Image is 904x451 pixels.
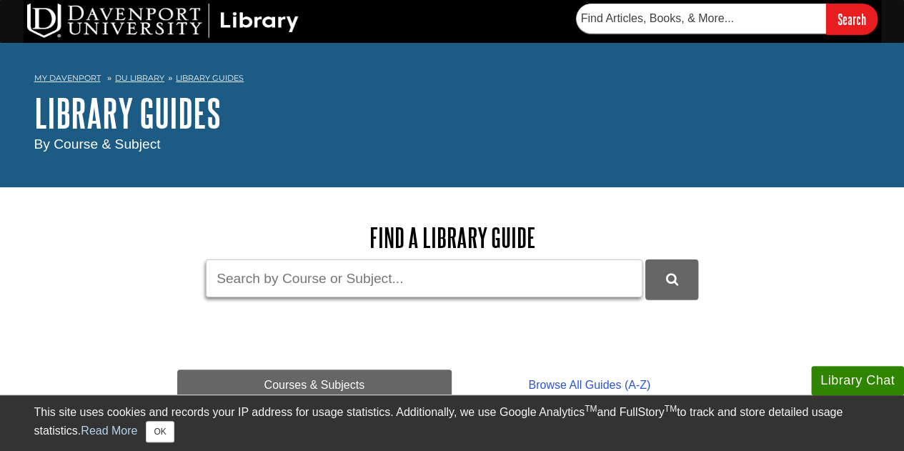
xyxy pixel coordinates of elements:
button: Close [146,421,174,442]
a: My Davenport [34,72,101,84]
button: DU Library Guides Search [645,259,698,299]
input: Search by Course or Subject... [206,259,642,297]
div: By Course & Subject [34,134,870,155]
i: Search Library Guides [666,273,678,286]
sup: TM [585,404,597,414]
sup: TM [665,404,677,414]
h2: Find a Library Guide [177,223,727,252]
h1: Library Guides [34,91,870,134]
a: Read More [81,425,137,437]
div: This site uses cookies and records your IP address for usage statistics. Additionally, we use Goo... [34,404,870,442]
input: Search [826,4,878,34]
form: Searches DU Library's articles, books, and more [576,4,878,34]
button: Library Chat [811,366,904,395]
a: DU Library [115,73,164,83]
a: Courses & Subjects [177,370,452,401]
input: Find Articles, Books, & More... [576,4,826,34]
nav: breadcrumb [34,69,870,91]
a: Library Guides [176,73,244,83]
img: DU Library [27,4,299,38]
a: Browse All Guides (A-Z) [452,370,727,401]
